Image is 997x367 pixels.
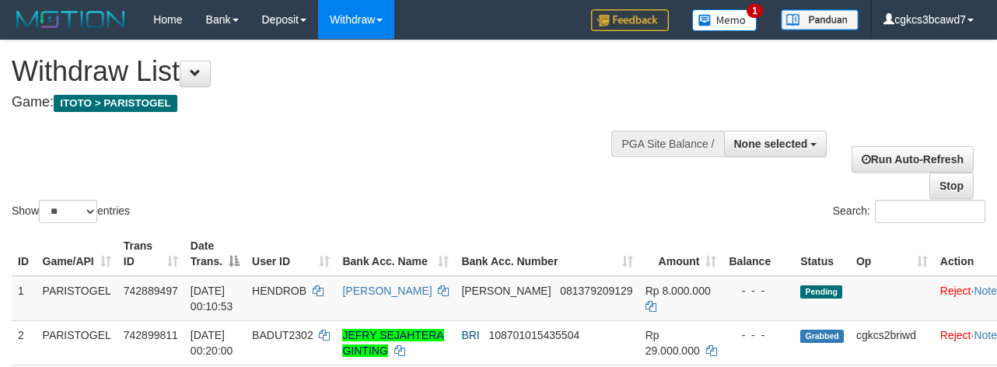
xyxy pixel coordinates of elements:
th: User ID: activate to sort column ascending [246,232,336,276]
span: Rp 8.000.000 [645,285,711,297]
th: Amount: activate to sort column ascending [639,232,723,276]
span: BADUT2302 [252,329,313,341]
span: ITOTO > PARISTOGEL [54,95,177,112]
span: Copy 108701015435504 to clipboard [488,329,579,341]
span: Pending [800,285,842,299]
span: [PERSON_NAME] [461,285,551,297]
th: ID [12,232,37,276]
span: BRI [461,329,479,341]
input: Search: [875,200,985,223]
h4: Game: [12,95,649,110]
th: Bank Acc. Name: activate to sort column ascending [336,232,455,276]
label: Show entries [12,200,130,223]
div: - - - [729,283,788,299]
th: Trans ID: activate to sort column ascending [117,232,184,276]
th: Op: activate to sort column ascending [850,232,934,276]
span: Rp 29.000.000 [645,329,700,357]
td: 1 [12,276,37,321]
td: PARISTOGEL [37,320,117,365]
span: [DATE] 00:20:00 [191,329,233,357]
div: - - - [729,327,788,343]
img: MOTION_logo.png [12,8,130,31]
th: Date Trans.: activate to sort column descending [184,232,246,276]
a: Stop [929,173,974,199]
a: Reject [940,329,971,341]
th: Balance [722,232,794,276]
div: PGA Site Balance / [611,131,723,157]
td: cgkcs2briwd [850,320,934,365]
span: 742899811 [124,329,178,341]
span: Copy 081379209129 to clipboard [560,285,632,297]
th: Game/API: activate to sort column ascending [37,232,117,276]
span: Grabbed [800,330,844,343]
img: Feedback.jpg [591,9,669,31]
select: Showentries [39,200,97,223]
a: Note [974,285,997,297]
td: 2 [12,320,37,365]
span: HENDROB [252,285,306,297]
a: JEFRY SEJAHTERA GINTING [342,329,443,357]
img: Button%20Memo.svg [692,9,757,31]
span: 1 [747,4,763,18]
td: PARISTOGEL [37,276,117,321]
a: Note [974,329,997,341]
a: [PERSON_NAME] [342,285,432,297]
span: None selected [734,138,808,150]
h1: Withdraw List [12,56,649,87]
th: Bank Acc. Number: activate to sort column ascending [455,232,638,276]
th: Status [794,232,850,276]
span: [DATE] 00:10:53 [191,285,233,313]
label: Search: [833,200,985,223]
img: panduan.png [781,9,859,30]
a: Reject [940,285,971,297]
span: 742889497 [124,285,178,297]
a: Run Auto-Refresh [852,146,974,173]
button: None selected [724,131,827,157]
